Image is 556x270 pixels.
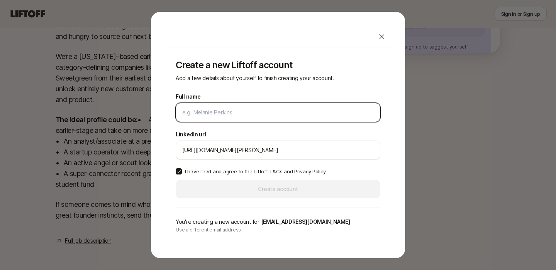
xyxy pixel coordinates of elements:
[269,168,282,174] a: T&Cs
[176,130,206,139] label: LinkedIn url
[176,74,380,83] p: Add a few details about yourself to finish creating your account.
[261,218,350,225] span: [EMAIL_ADDRESS][DOMAIN_NAME]
[176,124,273,125] p: We'll use as your preferred name.
[176,168,182,174] button: I have read and agree to the Liftoff T&Cs and Privacy Policy
[185,168,325,175] p: I have read and agree to the Liftoff and
[294,168,325,174] a: Privacy Policy
[176,60,380,70] p: Create a new Liftoff account
[176,217,380,226] p: You're creating a new account for
[182,146,374,155] input: e.g. https://www.linkedin.com/in/melanie-perkins
[182,108,374,117] input: e.g. Melanie Perkins
[176,226,380,233] p: Use a different email address
[176,92,200,101] label: Full name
